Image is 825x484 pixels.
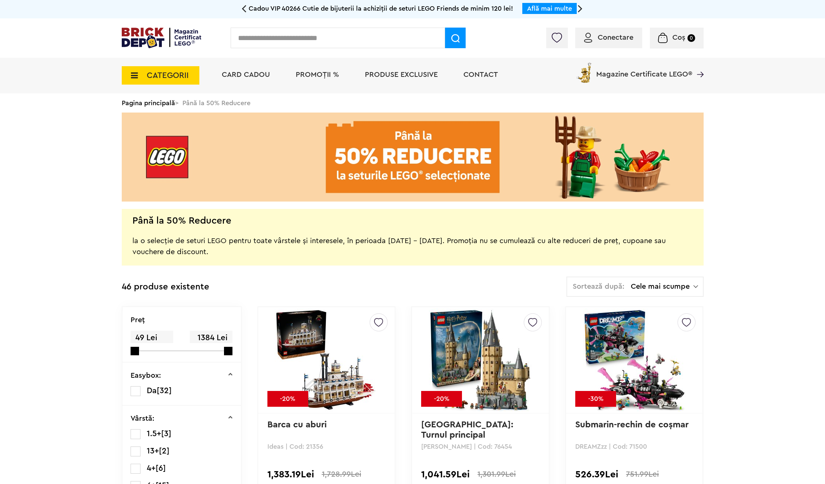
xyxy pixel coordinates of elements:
div: 46 produse existente [122,277,209,298]
a: [GEOGRAPHIC_DATA]: Turnul principal [421,420,516,439]
span: 1,041.59Lei [421,470,470,479]
span: Conectare [598,34,633,41]
a: Magazine Certificate LEGO® [692,61,704,68]
span: 1,728.99Lei [322,470,361,478]
span: [6] [156,464,166,472]
span: 1384 Lei [190,331,232,345]
div: > Până la 50% Reducere [122,93,704,113]
span: 751.99Lei [626,470,659,478]
span: Cadou VIP 40266 Cutie de bijuterii la achiziții de seturi LEGO Friends de minim 120 lei! [249,5,513,12]
a: Submarin-rechin de coşmar [575,420,689,429]
span: 1,301.99Lei [477,470,516,478]
a: Conectare [584,34,633,41]
span: Coș [672,34,685,41]
p: Preţ [131,316,145,324]
h2: Până la 50% Reducere [132,217,231,224]
a: Pagina principală [122,100,175,106]
p: Vârstă: [131,415,154,422]
span: 4+ [147,464,156,472]
img: Castelul Hogwarts: Turnul principal [429,309,532,412]
span: CATEGORII [147,71,189,79]
a: PROMOȚII % [296,71,339,78]
div: -20% [421,391,462,407]
div: -30% [575,391,616,407]
a: Contact [463,71,498,78]
a: Barca cu aburi [267,420,327,429]
span: Cele mai scumpe [631,283,693,290]
div: la o selecție de seturi LEGO pentru toate vârstele și interesele, în perioada [DATE] - [DATE]. Pr... [132,224,693,257]
img: Barca cu aburi [275,309,378,412]
span: [32] [157,387,172,395]
p: Ideas | Cod: 21356 [267,443,385,450]
p: Easybox: [131,372,161,379]
span: 49 Lei [131,331,173,345]
span: Da [147,387,157,395]
span: 526.39Lei [575,470,618,479]
a: Află mai multe [527,5,572,12]
span: Sortează după: [573,283,625,290]
img: Submarin-rechin de coşmar [583,309,686,412]
a: Card Cadou [222,71,270,78]
small: 0 [687,34,695,42]
span: 1.5+ [147,430,161,438]
p: DREAMZzz | Cod: 71500 [575,443,693,450]
div: -20% [267,391,308,407]
span: [2] [159,447,170,455]
span: Magazine Certificate LEGO® [596,61,692,78]
img: Landing page banner [122,113,704,202]
p: [PERSON_NAME] | Cod: 76454 [421,443,539,450]
span: 1,383.19Lei [267,470,314,479]
a: Produse exclusive [365,71,438,78]
span: [3] [161,430,171,438]
span: 13+ [147,447,159,455]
